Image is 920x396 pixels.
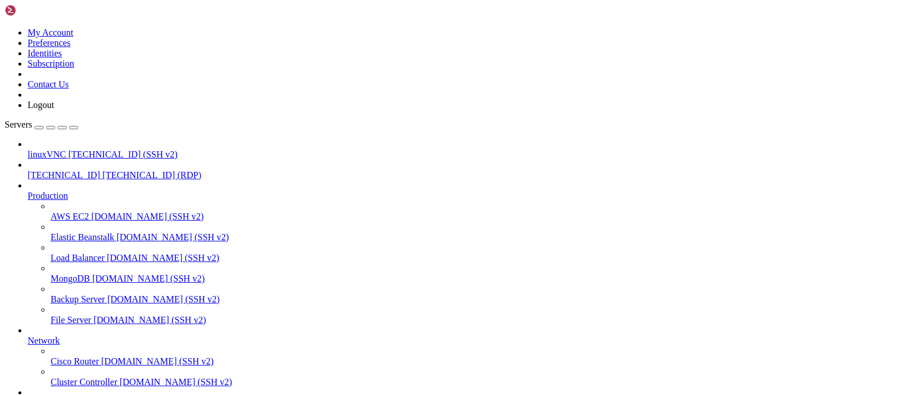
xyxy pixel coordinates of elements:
span: [DOMAIN_NAME] (SSH v2) [91,212,204,221]
a: Elastic Beanstalk [DOMAIN_NAME] (SSH v2) [51,232,915,243]
span: linuxVNC [28,149,66,159]
a: Subscription [28,59,74,68]
li: File Server [DOMAIN_NAME] (SSH v2) [51,305,915,325]
a: [TECHNICAL_ID] [TECHNICAL_ID] (RDP) [28,170,915,180]
span: [TECHNICAL_ID] (SSH v2) [68,149,178,159]
span: File Server [51,315,91,325]
li: Backup Server [DOMAIN_NAME] (SSH v2) [51,284,915,305]
a: AWS EC2 [DOMAIN_NAME] (SSH v2) [51,212,915,222]
span: [TECHNICAL_ID] (RDP) [102,170,201,180]
span: [DOMAIN_NAME] (SSH v2) [92,274,205,283]
li: AWS EC2 [DOMAIN_NAME] (SSH v2) [51,201,915,222]
span: [DOMAIN_NAME] (SSH v2) [101,356,214,366]
span: Cisco Router [51,356,99,366]
a: Servers [5,120,78,129]
a: Production [28,191,915,201]
a: Load Balancer [DOMAIN_NAME] (SSH v2) [51,253,915,263]
a: Logout [28,100,54,110]
a: MongoDB [DOMAIN_NAME] (SSH v2) [51,274,915,284]
li: Load Balancer [DOMAIN_NAME] (SSH v2) [51,243,915,263]
span: Backup Server [51,294,105,304]
li: Cisco Router [DOMAIN_NAME] (SSH v2) [51,346,915,367]
li: Cluster Controller [DOMAIN_NAME] (SSH v2) [51,367,915,387]
span: Production [28,191,68,201]
span: [DOMAIN_NAME] (SSH v2) [117,232,229,242]
li: linuxVNC [TECHNICAL_ID] (SSH v2) [28,139,915,160]
a: Cisco Router [DOMAIN_NAME] (SSH v2) [51,356,915,367]
span: Cluster Controller [51,377,117,387]
li: Production [28,180,915,325]
li: [TECHNICAL_ID] [TECHNICAL_ID] (RDP) [28,160,915,180]
li: MongoDB [DOMAIN_NAME] (SSH v2) [51,263,915,284]
a: Cluster Controller [DOMAIN_NAME] (SSH v2) [51,377,915,387]
a: My Account [28,28,74,37]
span: Elastic Beanstalk [51,232,114,242]
span: Network [28,336,60,345]
span: AWS EC2 [51,212,89,221]
a: Network [28,336,915,346]
span: [DOMAIN_NAME] (SSH v2) [107,253,220,263]
a: Preferences [28,38,71,48]
span: [DOMAIN_NAME] (SSH v2) [94,315,206,325]
a: Backup Server [DOMAIN_NAME] (SSH v2) [51,294,915,305]
span: MongoDB [51,274,90,283]
a: Identities [28,48,62,58]
li: Network [28,325,915,387]
a: Contact Us [28,79,69,89]
img: Shellngn [5,5,71,16]
a: File Server [DOMAIN_NAME] (SSH v2) [51,315,915,325]
span: [TECHNICAL_ID] [28,170,100,180]
span: Load Balancer [51,253,105,263]
li: Elastic Beanstalk [DOMAIN_NAME] (SSH v2) [51,222,915,243]
span: [DOMAIN_NAME] (SSH v2) [120,377,232,387]
span: [DOMAIN_NAME] (SSH v2) [108,294,220,304]
span: Servers [5,120,32,129]
a: linuxVNC [TECHNICAL_ID] (SSH v2) [28,149,915,160]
